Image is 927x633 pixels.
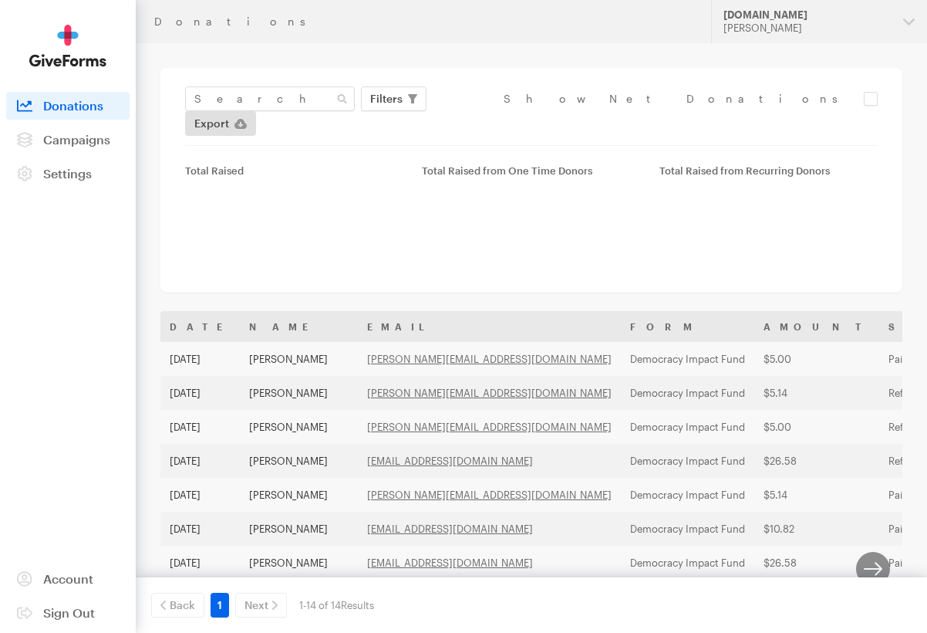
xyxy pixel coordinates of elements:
[367,353,612,365] a: [PERSON_NAME][EMAIL_ADDRESS][DOMAIN_NAME]
[6,160,130,188] a: Settings
[621,478,754,512] td: Democracy Impact Fund
[367,387,612,399] a: [PERSON_NAME][EMAIL_ADDRESS][DOMAIN_NAME]
[754,546,879,580] td: $26.58
[240,376,358,410] td: [PERSON_NAME]
[367,455,533,467] a: [EMAIL_ADDRESS][DOMAIN_NAME]
[754,410,879,444] td: $5.00
[185,164,403,177] div: Total Raised
[43,98,103,113] span: Donations
[6,599,130,627] a: Sign Out
[6,565,130,593] a: Account
[240,410,358,444] td: [PERSON_NAME]
[361,86,426,111] button: Filters
[29,25,106,67] img: GiveForms
[160,546,240,580] td: [DATE]
[367,557,533,569] a: [EMAIL_ADDRESS][DOMAIN_NAME]
[240,444,358,478] td: [PERSON_NAME]
[240,546,358,580] td: [PERSON_NAME]
[240,512,358,546] td: [PERSON_NAME]
[160,478,240,512] td: [DATE]
[160,512,240,546] td: [DATE]
[160,342,240,376] td: [DATE]
[621,342,754,376] td: Democracy Impact Fund
[754,512,879,546] td: $10.82
[422,164,640,177] div: Total Raised from One Time Donors
[160,410,240,444] td: [DATE]
[299,593,374,618] div: 1-14 of 14
[43,605,95,620] span: Sign Out
[341,599,374,611] span: Results
[43,571,93,586] span: Account
[43,132,110,147] span: Campaigns
[754,444,879,478] td: $26.58
[621,444,754,478] td: Democracy Impact Fund
[367,523,533,535] a: [EMAIL_ADDRESS][DOMAIN_NAME]
[659,164,878,177] div: Total Raised from Recurring Donors
[621,311,754,342] th: Form
[240,311,358,342] th: Name
[43,166,92,181] span: Settings
[754,342,879,376] td: $5.00
[194,114,229,133] span: Export
[367,489,612,501] a: [PERSON_NAME][EMAIL_ADDRESS][DOMAIN_NAME]
[754,376,879,410] td: $5.14
[370,90,403,108] span: Filters
[240,478,358,512] td: [PERSON_NAME]
[754,311,879,342] th: Amount
[160,311,240,342] th: Date
[367,421,612,433] a: [PERSON_NAME][EMAIL_ADDRESS][DOMAIN_NAME]
[160,444,240,478] td: [DATE]
[621,546,754,580] td: Democracy Impact Fund
[185,111,256,136] a: Export
[6,126,130,154] a: Campaigns
[160,376,240,410] td: [DATE]
[723,8,891,22] div: [DOMAIN_NAME]
[723,22,891,35] div: [PERSON_NAME]
[240,342,358,376] td: [PERSON_NAME]
[621,512,754,546] td: Democracy Impact Fund
[358,311,621,342] th: Email
[621,376,754,410] td: Democracy Impact Fund
[185,86,355,111] input: Search Name & Email
[621,410,754,444] td: Democracy Impact Fund
[754,478,879,512] td: $5.14
[6,92,130,120] a: Donations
